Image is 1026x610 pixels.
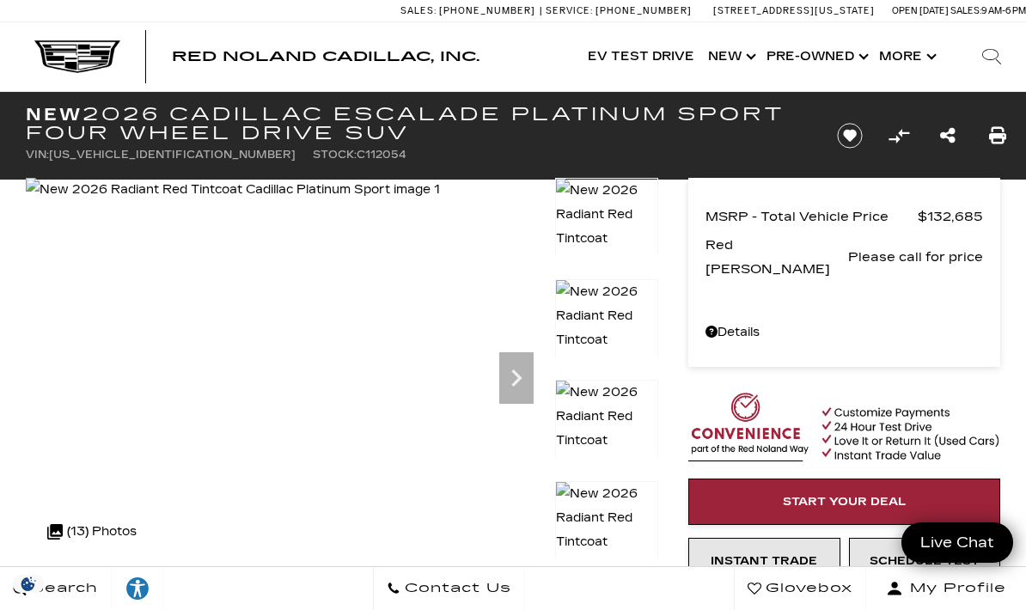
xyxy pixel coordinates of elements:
span: Start Your Deal [783,495,907,509]
a: MSRP - Total Vehicle Price $132,685 [705,204,983,229]
span: C112054 [357,149,406,161]
section: Click to Open Cookie Consent Modal [9,575,48,593]
span: Contact Us [400,576,511,601]
a: Service: [PHONE_NUMBER] [540,6,696,15]
a: Start Your Deal [688,479,1000,525]
a: EV Test Drive [581,22,701,91]
span: [US_VEHICLE_IDENTIFICATION_NUMBER] [49,149,296,161]
img: New 2026 Radiant Red Tintcoat Cadillac Platinum Sport image 3 [555,380,658,526]
a: Schedule Test Drive [849,538,1001,603]
div: (13) Photos [39,511,145,552]
a: Explore your accessibility options [112,567,164,610]
span: My Profile [903,576,1006,601]
span: $132,685 [918,204,983,229]
span: Live Chat [912,533,1003,552]
span: Open [DATE] [892,5,949,16]
a: Share this New 2026 Cadillac Escalade Platinum Sport Four Wheel Drive SUV [940,124,956,148]
span: VIN: [26,149,49,161]
a: Live Chat [901,522,1013,563]
strong: New [26,104,82,125]
a: Red Noland Cadillac, Inc. [172,50,479,64]
div: Next [499,352,534,404]
a: Red [PERSON_NAME] Please call for price [705,233,983,281]
span: Sales: [400,5,437,16]
span: Search [27,576,98,601]
button: Compare Vehicle [886,123,912,149]
a: Details [705,320,983,345]
div: Explore your accessibility options [112,576,163,601]
span: Sales: [950,5,981,16]
span: Glovebox [761,576,852,601]
h1: 2026 Cadillac Escalade Platinum Sport Four Wheel Drive SUV [26,105,808,143]
button: Save vehicle [831,122,869,149]
span: Schedule Test Drive [870,554,980,587]
a: [STREET_ADDRESS][US_STATE] [713,5,875,16]
img: New 2026 Radiant Red Tintcoat Cadillac Platinum Sport image 1 [555,178,658,324]
span: MSRP - Total Vehicle Price [705,204,918,229]
a: Contact Us [373,567,525,610]
a: Instant Trade Value [688,538,840,603]
img: New 2026 Radiant Red Tintcoat Cadillac Platinum Sport image 2 [555,279,658,425]
span: Please call for price [848,245,983,269]
button: Open user profile menu [866,567,1026,610]
button: More [872,22,940,91]
span: Red [PERSON_NAME] [705,233,848,281]
a: Print this New 2026 Cadillac Escalade Platinum Sport Four Wheel Drive SUV [989,124,1006,148]
span: [PHONE_NUMBER] [595,5,692,16]
img: Cadillac Dark Logo with Cadillac White Text [34,40,120,73]
a: Glovebox [734,567,866,610]
span: [PHONE_NUMBER] [439,5,535,16]
span: Stock: [313,149,357,161]
img: New 2026 Radiant Red Tintcoat Cadillac Platinum Sport image 1 [26,178,440,202]
span: 9 AM-6 PM [981,5,1026,16]
a: Sales: [PHONE_NUMBER] [400,6,540,15]
img: Opt-Out Icon [9,575,48,593]
span: Red Noland Cadillac, Inc. [172,48,479,64]
span: Instant Trade Value [711,554,817,587]
a: Pre-Owned [760,22,872,91]
span: Service: [546,5,593,16]
a: New [701,22,760,91]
